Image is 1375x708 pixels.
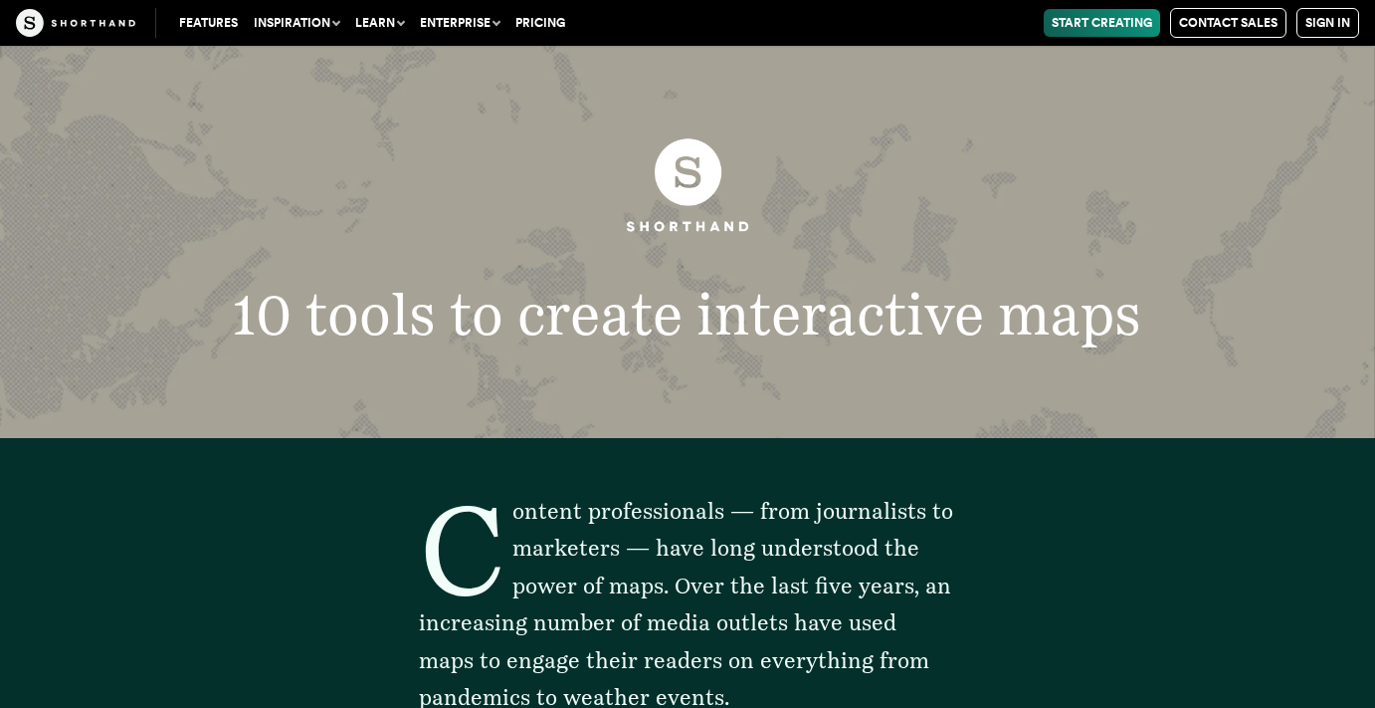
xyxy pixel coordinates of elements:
img: The Craft [16,9,135,37]
button: Learn [347,9,412,37]
a: Sign in [1296,8,1359,38]
button: Inspiration [246,9,347,37]
a: Features [171,9,246,37]
button: Enterprise [412,9,507,37]
a: Pricing [507,9,573,37]
a: Start Creating [1044,9,1160,37]
a: Contact Sales [1170,8,1286,38]
h1: 10 tools to create interactive maps [173,286,1201,344]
